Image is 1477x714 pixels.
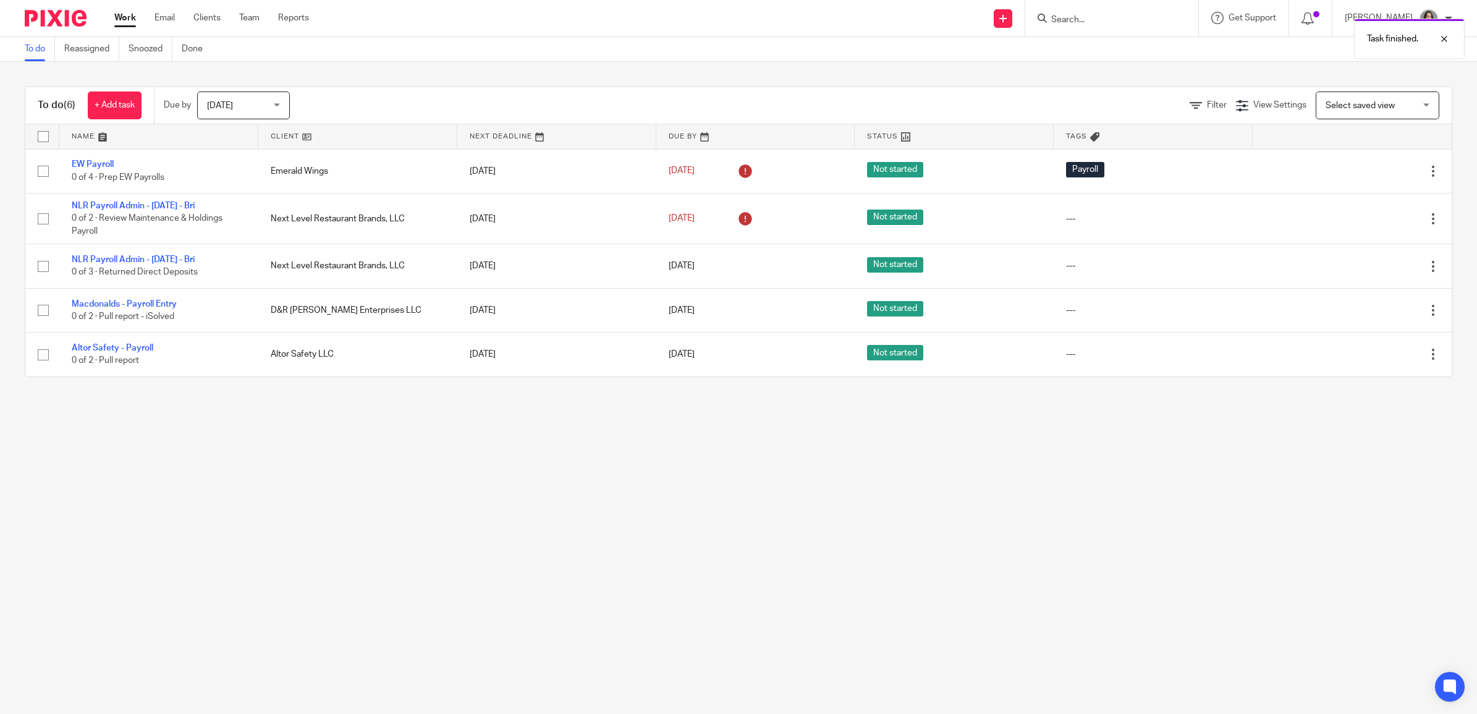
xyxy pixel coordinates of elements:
td: [DATE] [457,244,656,288]
div: --- [1066,213,1240,225]
a: Work [114,12,136,24]
span: 0 of 3 · Returned Direct Deposits [72,268,198,277]
span: [DATE] [669,306,695,315]
a: Email [154,12,175,24]
a: Snoozed [129,37,172,61]
a: + Add task [88,91,142,119]
img: Pixie [25,10,87,27]
div: --- [1066,260,1240,272]
a: Team [239,12,260,24]
span: Not started [867,345,923,360]
td: [DATE] [457,288,656,332]
td: Emerald Wings [258,149,457,193]
h1: To do [38,99,75,112]
a: Reassigned [64,37,119,61]
div: --- [1066,304,1240,317]
span: [DATE] [669,262,695,271]
span: 0 of 4 · Prep EW Payrolls [72,173,164,182]
span: [DATE] [669,214,695,223]
span: Select saved view [1326,101,1395,110]
span: [DATE] [207,101,233,110]
a: Done [182,37,212,61]
span: Not started [867,210,923,225]
span: (6) [64,100,75,110]
a: Macdonalds - Payroll Entry [72,300,177,308]
a: To do [25,37,55,61]
a: Clients [193,12,221,24]
span: 0 of 2 · Pull report [72,357,139,365]
span: Tags [1066,133,1087,140]
a: NLR Payroll Admin - [DATE] - Bri [72,255,195,264]
span: Payroll [1066,162,1104,177]
span: View Settings [1253,101,1306,109]
p: Due by [164,99,191,111]
span: [DATE] [669,350,695,359]
td: [DATE] [457,193,656,244]
span: Filter [1207,101,1227,109]
img: headshot%20-%20work.jpg [1419,9,1439,28]
span: 0 of 2 · Pull report - iSolved [72,312,174,321]
td: Altor Safety LLC [258,333,457,376]
div: --- [1066,348,1240,360]
td: [DATE] [457,333,656,376]
a: Reports [278,12,309,24]
a: EW Payroll [72,160,114,169]
td: [DATE] [457,149,656,193]
span: 0 of 2 · Review Maintenance & Holdings Payroll [72,215,222,236]
td: Next Level Restaurant Brands, LLC [258,193,457,244]
span: [DATE] [669,167,695,176]
td: Next Level Restaurant Brands, LLC [258,244,457,288]
span: Not started [867,257,923,273]
span: Not started [867,301,923,317]
span: Not started [867,162,923,177]
td: D&R [PERSON_NAME] Enterprises LLC [258,288,457,332]
a: Altor Safety - Payroll [72,344,153,352]
a: NLR Payroll Admin - [DATE] - Bri [72,202,195,210]
p: Task finished. [1367,33,1418,45]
